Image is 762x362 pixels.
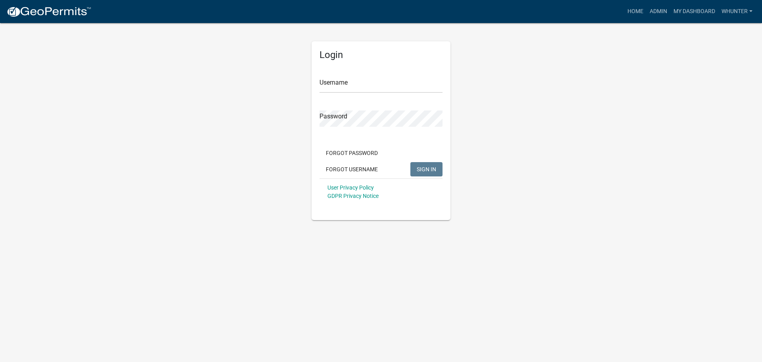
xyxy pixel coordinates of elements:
[410,162,443,176] button: SIGN IN
[327,184,374,191] a: User Privacy Policy
[319,49,443,61] h5: Login
[624,4,647,19] a: Home
[647,4,670,19] a: Admin
[327,193,379,199] a: GDPR Privacy Notice
[670,4,718,19] a: My Dashboard
[319,146,384,160] button: Forgot Password
[417,166,436,172] span: SIGN IN
[319,162,384,176] button: Forgot Username
[718,4,756,19] a: whunter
